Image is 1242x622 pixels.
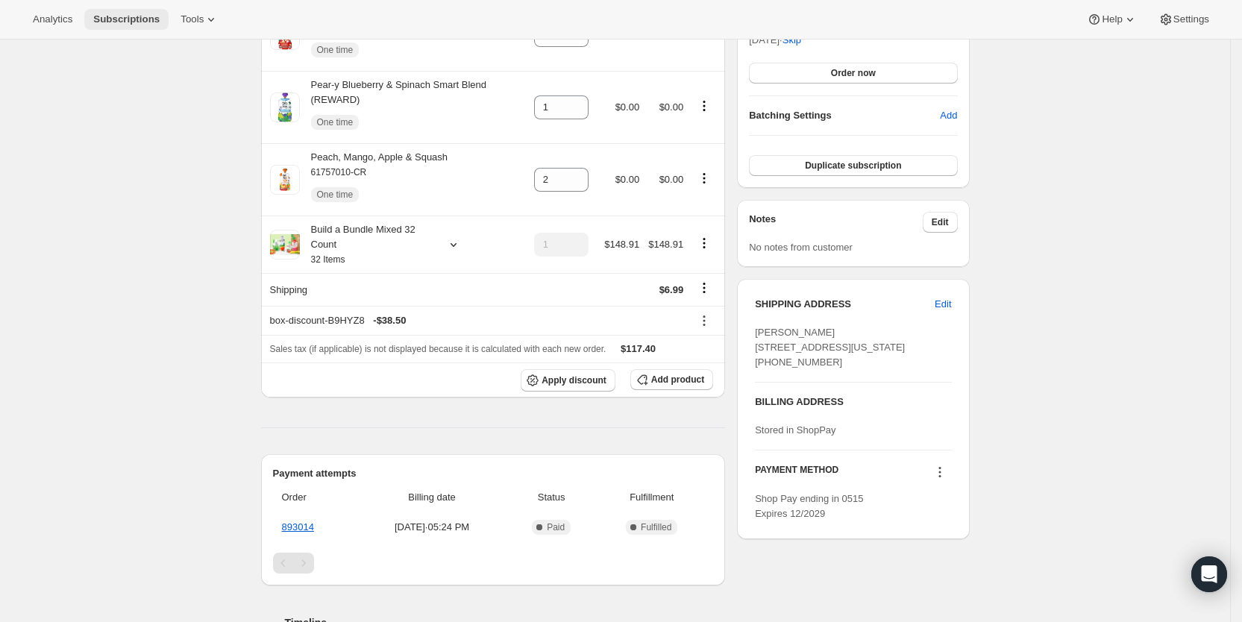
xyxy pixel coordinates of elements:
[181,13,204,25] span: Tools
[84,9,169,30] button: Subscriptions
[805,160,901,172] span: Duplicate subscription
[755,297,935,312] h3: SHIPPING ADDRESS
[599,490,704,505] span: Fulfillment
[300,222,434,267] div: Build a Bundle Mixed 32 Count
[749,34,801,45] span: [DATE] ·
[172,9,228,30] button: Tools
[1078,9,1146,30] button: Help
[923,212,958,233] button: Edit
[755,395,951,409] h3: BILLING ADDRESS
[33,13,72,25] span: Analytics
[940,108,957,123] span: Add
[648,239,683,250] span: $148.91
[512,490,590,505] span: Status
[831,67,876,79] span: Order now
[542,374,606,386] span: Apply discount
[360,520,504,535] span: [DATE] · 05:24 PM
[621,343,656,354] span: $117.40
[932,216,949,228] span: Edit
[270,92,300,122] img: product img
[317,44,354,56] span: One time
[615,174,640,185] span: $0.00
[300,78,525,137] div: Pear-y Blueberry & Spinach Smart Blend (REWARD)
[630,369,713,390] button: Add product
[615,101,640,113] span: $0.00
[749,155,957,176] button: Duplicate subscription
[755,493,863,519] span: Shop Pay ending in 0515 Expires 12/2029
[270,344,606,354] span: Sales tax (if applicable) is not displayed because it is calculated with each new order.
[749,212,923,233] h3: Notes
[547,521,565,533] span: Paid
[782,33,801,48] span: Skip
[659,174,684,185] span: $0.00
[926,292,960,316] button: Edit
[300,150,448,210] div: Peach, Mango, Apple & Squash
[755,424,835,436] span: Stored in ShopPay
[282,521,314,533] a: 893014
[1191,556,1227,592] div: Open Intercom Messenger
[659,284,684,295] span: $6.99
[651,374,704,386] span: Add product
[641,521,671,533] span: Fulfilled
[270,313,684,328] div: box-discount-B9HYZ8
[311,167,367,178] small: 61757010-CR
[360,490,504,505] span: Billing date
[311,254,345,265] small: 32 Items
[755,464,838,484] h3: PAYMENT METHOD
[749,108,940,123] h6: Batching Settings
[1102,13,1122,25] span: Help
[273,553,714,574] nav: Pagination
[692,235,716,251] button: Product actions
[521,369,615,392] button: Apply discount
[774,28,810,52] button: Skip
[1150,9,1218,30] button: Settings
[692,170,716,186] button: Product actions
[273,481,357,514] th: Order
[604,239,639,250] span: $148.91
[1173,13,1209,25] span: Settings
[24,9,81,30] button: Analytics
[317,189,354,201] span: One time
[935,297,951,312] span: Edit
[93,13,160,25] span: Subscriptions
[317,116,354,128] span: One time
[270,165,300,195] img: product img
[692,280,716,296] button: Shipping actions
[659,101,684,113] span: $0.00
[273,466,714,481] h2: Payment attempts
[755,327,905,368] span: [PERSON_NAME] [STREET_ADDRESS][US_STATE] [PHONE_NUMBER]
[692,98,716,114] button: Product actions
[373,313,406,328] span: - $38.50
[261,273,530,306] th: Shipping
[931,104,966,128] button: Add
[749,242,853,253] span: No notes from customer
[749,63,957,84] button: Order now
